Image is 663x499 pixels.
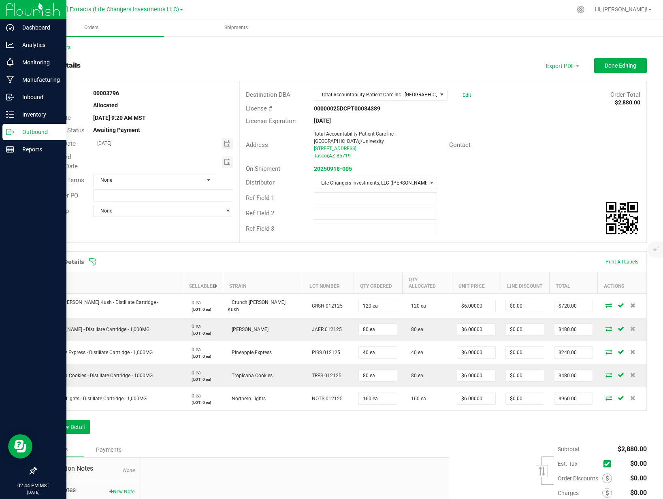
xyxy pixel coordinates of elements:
span: Save Order Detail [615,303,627,308]
strong: 00000025DCPT00084389 [314,105,380,112]
inline-svg: Monitoring [6,58,14,66]
inline-svg: Dashboard [6,23,14,32]
p: Reports [14,144,63,154]
span: Destination Notes [42,464,134,474]
p: 02:44 PM MST [4,482,63,489]
span: Northern Lights [228,396,266,401]
span: Subtotal [558,446,579,452]
th: Item [36,272,183,293]
span: JAER.012125 [308,327,342,332]
p: Inbound [14,92,63,102]
span: Crunch [PERSON_NAME] Kush [228,299,286,312]
span: Delete Order Detail [627,395,639,400]
span: $0.00 [630,474,647,482]
qrcode: 00003796 [606,202,638,234]
input: 0 [359,324,397,335]
p: Dashboard [14,23,63,32]
span: Pineapple Express - Distillate Cartridge - 1,000MG [41,350,153,355]
span: [PERSON_NAME] - Distillate Cartridge - 1,000MG [41,327,149,332]
span: Save Order Detail [615,372,627,377]
span: 85719 [337,153,351,159]
input: 0 [506,347,544,358]
span: None [94,205,223,217]
span: Order Total [610,91,640,98]
th: Sellable [183,272,223,293]
span: Delete Order Detail [627,372,639,377]
th: Lot Number [303,272,354,293]
p: (LOT: 0 ea) [188,330,218,336]
input: 0 [506,393,544,404]
span: Toggle calendar [222,138,234,149]
span: License # [246,105,272,112]
span: Delete Order Detail [627,326,639,331]
th: Strain [223,272,303,293]
th: Actions [598,272,646,293]
span: Calculate excise tax [603,458,614,469]
span: 160 ea [407,396,426,401]
input: 0 [554,370,593,381]
span: Delete Order Detail [627,349,639,354]
span: Export PDF [537,58,586,73]
span: Save Order Detail [615,395,627,400]
th: Qty Ordered [354,272,402,293]
p: (LOT: 0 ea) [188,306,218,312]
input: 0 [506,370,544,381]
span: [PERSON_NAME] Extracts (Life Changers Investments LLC) [23,6,179,13]
th: Total [549,272,598,293]
input: 0 [457,324,495,335]
span: Est. Tax [558,461,600,467]
span: Total Accountability Patient Care Inc - [GEOGRAPHIC_DATA]/University [314,89,437,100]
input: 0 [554,347,593,358]
span: PISS.012125 [308,350,340,355]
span: Contact [449,141,471,149]
p: Manufacturing [14,75,63,85]
span: On Shipment [246,165,280,172]
span: 80 ea [407,327,423,332]
inline-svg: Outbound [6,128,14,136]
input: 0 [554,393,593,404]
span: Done Editing [605,62,636,69]
button: Done Editing [594,58,647,73]
th: Qty Allocated [402,272,452,293]
span: License Expiration [246,117,296,125]
span: Address [246,141,268,149]
span: $0.00 [630,460,647,467]
th: Line Discount [501,272,549,293]
input: 0 [506,300,544,312]
input: 0 [359,300,397,312]
span: Distributor [246,179,275,186]
input: 0 [359,393,397,404]
span: Orders [73,24,109,31]
span: Toggle calendar [222,156,234,168]
input: 0 [554,324,593,335]
inline-svg: Inventory [6,110,14,119]
span: Ref Field 1 [246,194,274,202]
strong: 00003796 [93,90,119,96]
input: 0 [359,347,397,358]
p: Outbound [14,127,63,137]
span: Order Discounts [558,475,602,482]
span: [PERSON_NAME] [228,327,269,332]
span: [STREET_ADDRESS] [314,146,356,151]
span: Hi, [PERSON_NAME]! [595,6,648,13]
span: , [328,153,329,159]
p: (LOT: 0 ea) [188,353,218,359]
span: CRSH.012125 [308,303,343,309]
inline-svg: Manufacturing [6,76,14,84]
input: 0 [506,324,544,335]
span: TRES.012125 [308,373,341,378]
span: None [123,467,134,473]
span: Shipments [213,24,259,31]
inline-svg: Reports [6,145,14,153]
inline-svg: Inbound [6,93,14,101]
span: 0 ea [188,370,201,376]
inline-svg: Analytics [6,41,14,49]
strong: $2,880.00 [615,99,640,106]
span: 0 ea [188,393,201,399]
span: 80 ea [407,373,423,378]
span: Life Changers Investments, LLC ([PERSON_NAME] Extracts) [314,177,427,189]
span: Pineapple Express [228,350,272,355]
span: 120 ea [407,303,426,309]
span: Ref Field 2 [246,210,274,217]
span: Charges [558,490,602,496]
